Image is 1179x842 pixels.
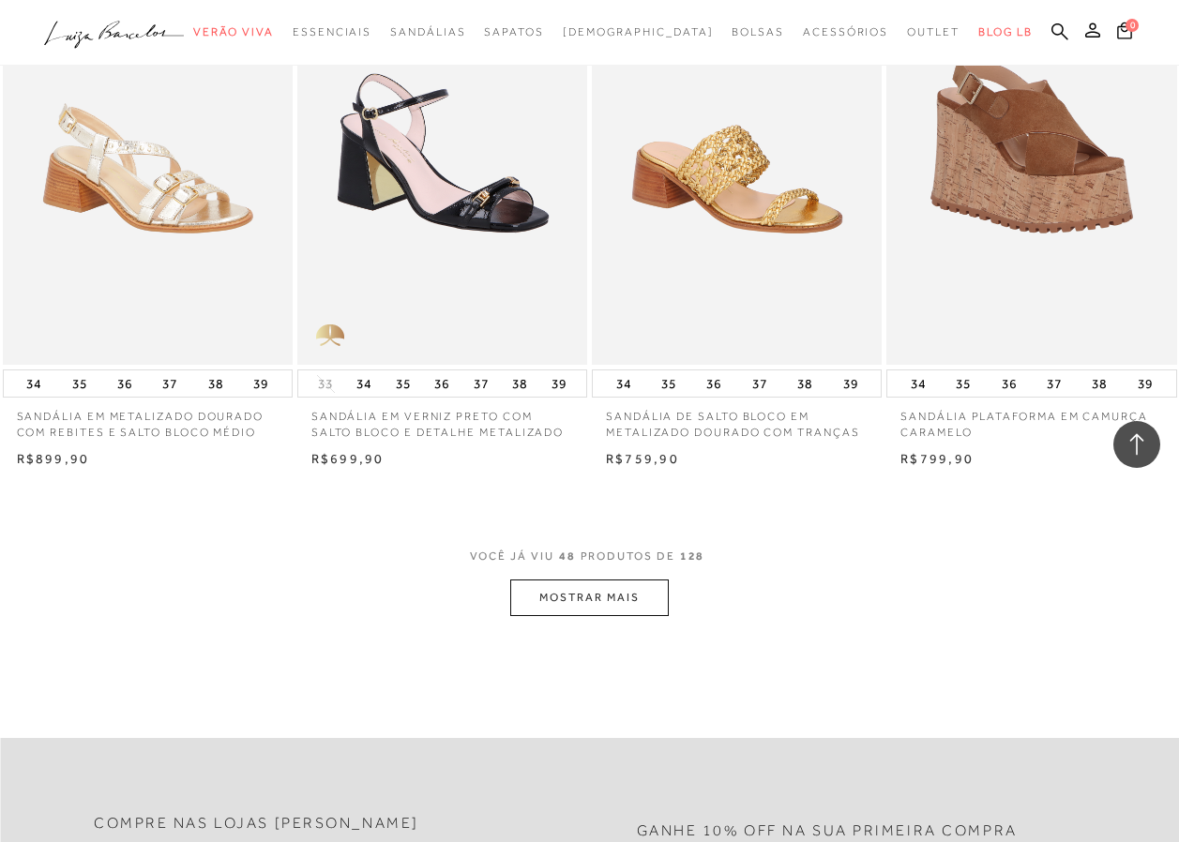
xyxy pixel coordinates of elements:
[484,25,543,38] span: Sapatos
[611,370,637,397] button: 34
[978,25,1033,38] span: BLOG LB
[506,370,533,397] button: 38
[905,370,931,397] button: 34
[1126,19,1139,32] span: 0
[429,370,455,397] button: 36
[351,370,377,397] button: 34
[248,370,274,397] button: 39
[1041,370,1067,397] button: 37
[559,549,576,563] span: 48
[470,549,710,563] span: VOCÊ JÁ VIU PRODUTOS DE
[592,398,882,441] a: SANDÁLIA DE SALTO BLOCO EM METALIZADO DOURADO COM TRANÇAS
[803,15,888,50] a: categoryNavScreenReaderText
[563,15,714,50] a: noSubCategoriesText
[996,370,1022,397] button: 36
[17,451,90,466] span: R$899,90
[907,15,960,50] a: categoryNavScreenReaderText
[112,370,138,397] button: 36
[203,370,229,397] button: 38
[701,370,727,397] button: 36
[606,451,679,466] span: R$759,90
[1111,21,1138,46] button: 0
[747,370,773,397] button: 37
[886,398,1176,441] a: SANDÁLIA PLATAFORMA EM CAMURÇA CARAMELO
[900,451,974,466] span: R$799,90
[803,25,888,38] span: Acessórios
[3,398,293,441] a: SANDÁLIA EM METALIZADO DOURADO COM REBITES E SALTO BLOCO MÉDIO
[1086,370,1112,397] button: 38
[978,15,1033,50] a: BLOG LB
[680,549,705,563] span: 128
[510,579,668,616] button: MOSTRAR MAIS
[563,25,714,38] span: [DEMOGRAPHIC_DATA]
[297,308,363,365] img: golden_caliandra_v6.png
[21,370,47,397] button: 34
[293,25,371,38] span: Essenciais
[157,370,183,397] button: 37
[293,15,371,50] a: categoryNavScreenReaderText
[390,370,416,397] button: 35
[311,451,385,466] span: R$699,90
[484,15,543,50] a: categoryNavScreenReaderText
[94,815,419,833] h2: Compre nas lojas [PERSON_NAME]
[546,370,572,397] button: 39
[193,15,274,50] a: categoryNavScreenReaderText
[732,25,784,38] span: Bolsas
[792,370,818,397] button: 38
[468,370,494,397] button: 37
[297,398,587,441] a: SANDÁLIA EM VERNIZ PRETO COM SALTO BLOCO E DETALHE METALIZADO
[907,25,960,38] span: Outlet
[390,15,465,50] a: categoryNavScreenReaderText
[732,15,784,50] a: categoryNavScreenReaderText
[950,370,976,397] button: 35
[637,822,1018,840] h2: Ganhe 10% off na sua primeira compra
[1132,370,1158,397] button: 39
[838,370,864,397] button: 39
[67,370,93,397] button: 35
[656,370,682,397] button: 35
[390,25,465,38] span: Sandálias
[193,25,274,38] span: Verão Viva
[312,375,339,393] button: 33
